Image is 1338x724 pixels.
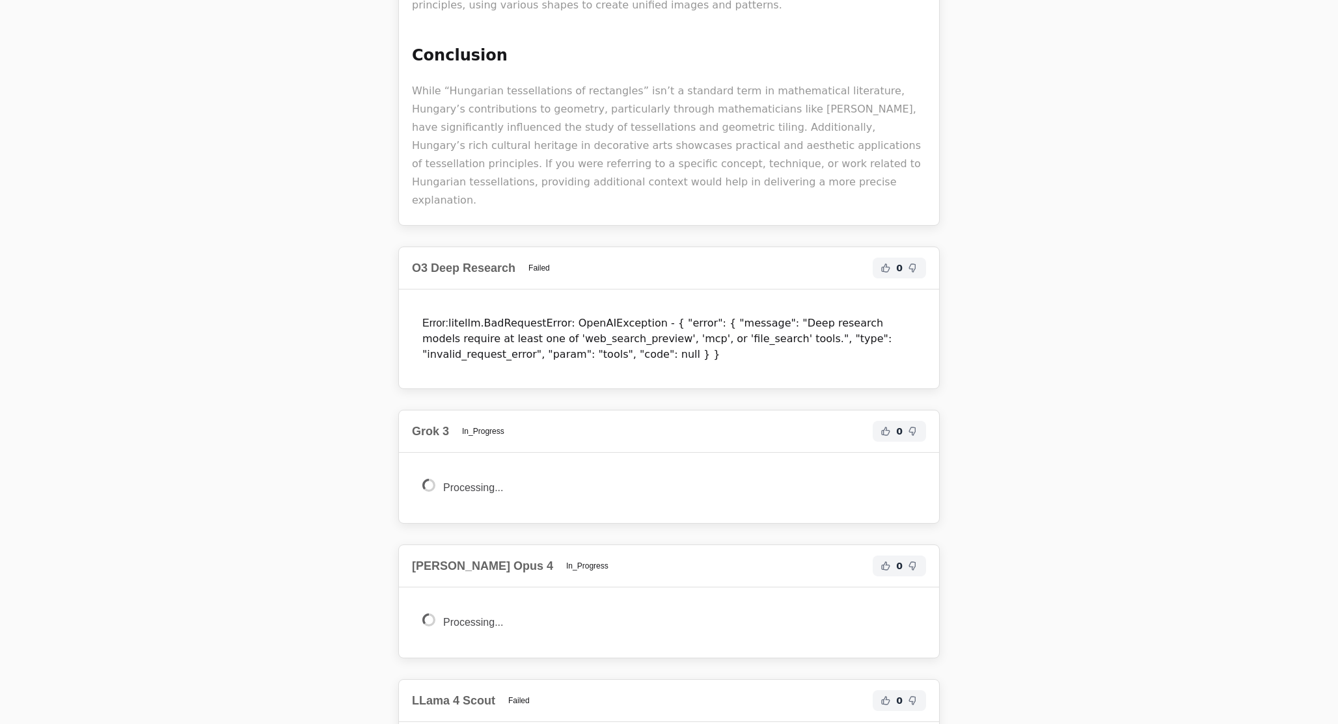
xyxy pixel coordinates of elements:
h2: Grok 3 [412,422,449,440]
span: In_Progress [454,423,512,439]
span: Failed [500,693,538,708]
span: 0 [896,425,903,438]
span: 0 [896,694,903,707]
button: Helpful [878,693,894,708]
button: Helpful [878,423,894,439]
h2: [PERSON_NAME] Opus 4 [412,557,553,575]
span: 0 [896,559,903,572]
strong: Conclusion [412,46,508,64]
span: In_Progress [558,558,616,574]
span: Error: [422,317,448,328]
button: Not Helpful [905,423,921,439]
h2: LLama 4 Scout [412,691,495,710]
span: Processing... [443,617,503,628]
button: Not Helpful [905,558,921,574]
span: Failed [521,260,558,276]
h2: O3 Deep Research [412,259,515,277]
button: Not Helpful [905,693,921,708]
div: litellm.BadRequestError: OpenAIException - { "error": { "message": "Deep research models require ... [412,305,926,373]
button: Helpful [878,260,894,276]
p: While “Hungarian tessellations of rectangles” isn’t a standard term in mathematical literature, H... [412,82,926,209]
button: Helpful [878,558,894,574]
span: Processing... [443,482,503,493]
button: Not Helpful [905,260,921,276]
span: 0 [896,261,903,275]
